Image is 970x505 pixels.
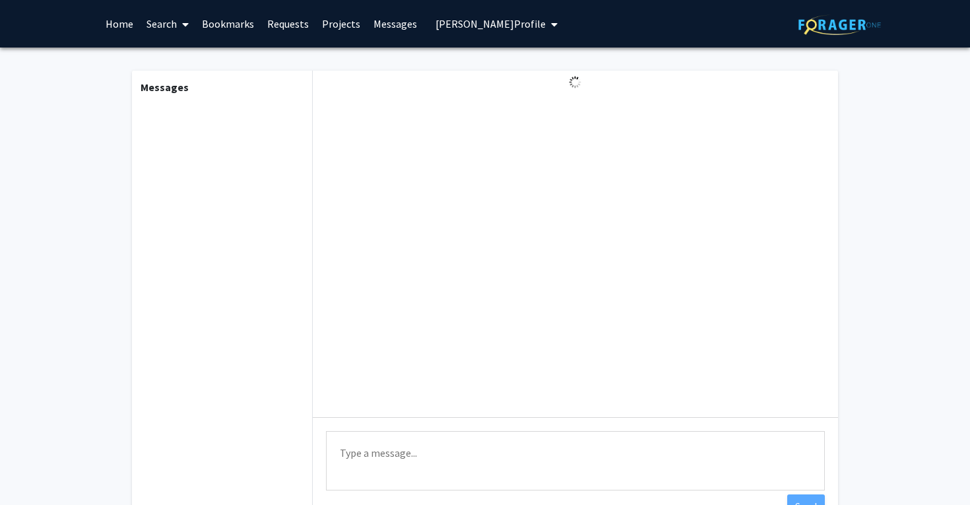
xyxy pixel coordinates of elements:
[99,1,140,47] a: Home
[141,81,189,94] b: Messages
[195,1,261,47] a: Bookmarks
[140,1,195,47] a: Search
[564,71,587,94] img: Loading
[436,17,546,30] span: [PERSON_NAME] Profile
[315,1,367,47] a: Projects
[367,1,424,47] a: Messages
[261,1,315,47] a: Requests
[798,15,881,35] img: ForagerOne Logo
[326,431,825,490] textarea: Message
